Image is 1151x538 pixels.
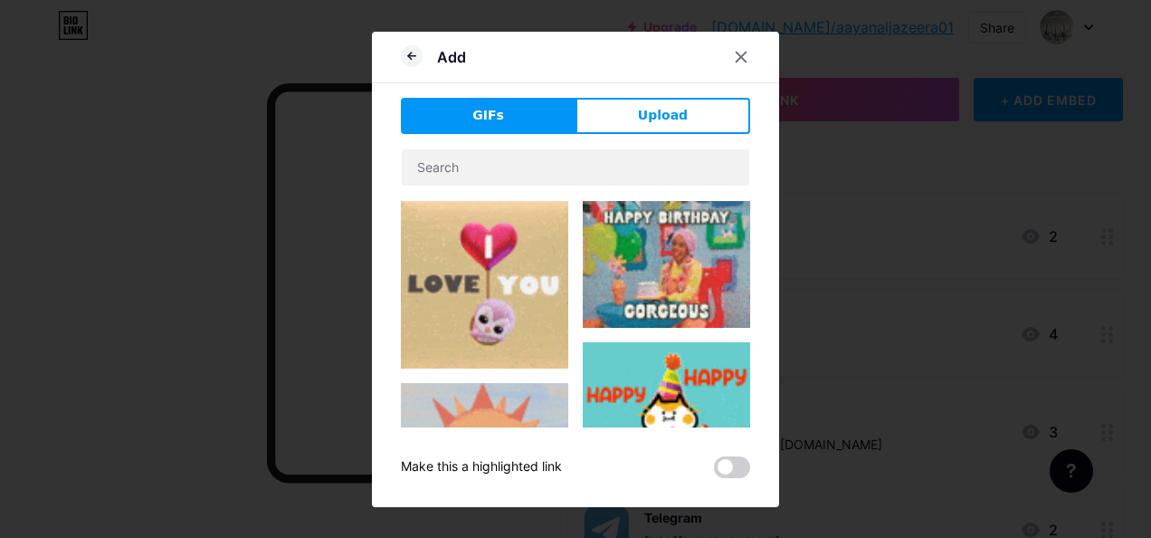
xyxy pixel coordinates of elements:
div: Make this a highlighted link [401,456,562,478]
span: Upload [638,106,688,125]
button: Upload [575,98,750,134]
button: GIFs [401,98,575,134]
span: GIFs [472,106,504,125]
input: Search [402,149,749,186]
img: Gihpy [583,342,750,510]
div: Add [437,46,466,68]
img: Gihpy [401,201,568,369]
img: Gihpy [583,201,750,329]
